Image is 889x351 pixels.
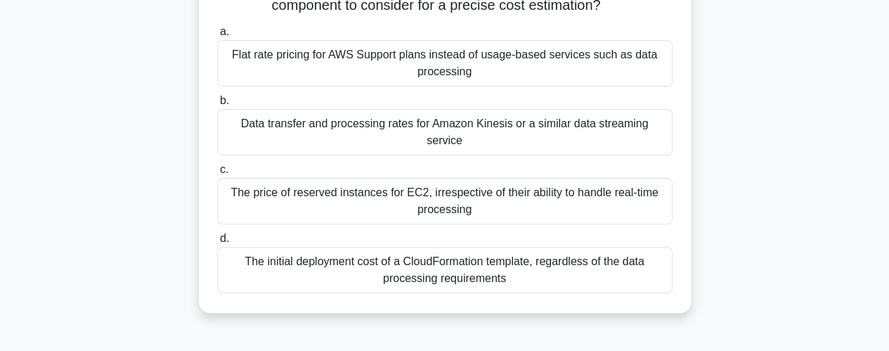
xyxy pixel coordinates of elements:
[217,178,673,224] div: The price of reserved instances for EC2, irrespective of their ability to handle real-time proces...
[217,40,673,87] div: Flat rate pricing for AWS Support plans instead of usage-based services such as data processing
[217,247,673,293] div: The initial deployment cost of a CloudFormation template, regardless of the data processing requi...
[220,232,229,244] span: d.
[220,94,229,106] span: b.
[217,109,673,155] div: Data transfer and processing rates for Amazon Kinesis or a similar data streaming service
[220,163,228,175] span: c.
[220,25,229,37] span: a.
